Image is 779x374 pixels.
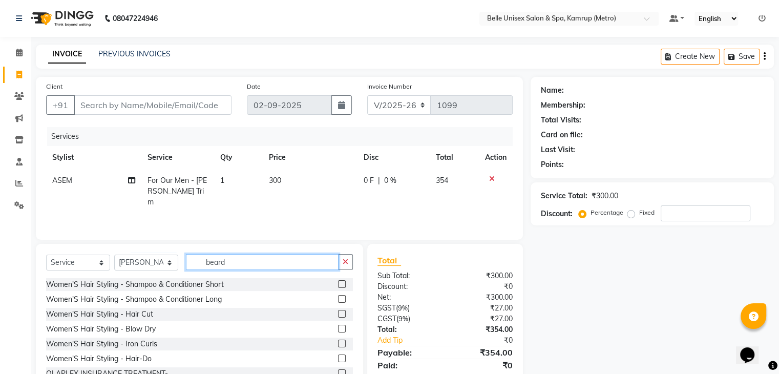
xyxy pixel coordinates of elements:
[370,314,445,324] div: ( )
[46,294,222,305] div: Women'S Hair Styling - Shampoo & Conditioner Long
[445,346,520,359] div: ₹354.00
[367,82,412,91] label: Invoice Number
[592,191,618,201] div: ₹300.00
[445,303,520,314] div: ₹27.00
[430,146,479,169] th: Total
[377,255,401,266] span: Total
[48,45,86,64] a: INVOICE
[46,95,75,115] button: +91
[148,176,207,206] span: For Our Men - [PERSON_NAME] Trim
[46,324,156,335] div: Women'S Hair Styling - Blow Dry
[370,346,445,359] div: Payable:
[186,254,339,270] input: Search or Scan
[364,175,374,186] span: 0 F
[357,146,430,169] th: Disc
[46,279,224,290] div: Women'S Hair Styling - Shampoo & Conditioner Short
[47,127,520,146] div: Services
[479,146,513,169] th: Action
[445,271,520,281] div: ₹300.00
[46,82,62,91] label: Client
[541,191,587,201] div: Service Total:
[541,85,564,96] div: Name:
[436,176,448,185] span: 354
[384,175,396,186] span: 0 %
[247,82,261,91] label: Date
[445,314,520,324] div: ₹27.00
[591,208,623,217] label: Percentage
[269,176,281,185] span: 300
[46,354,152,364] div: Women'S Hair Styling - Hair-Do
[214,146,263,169] th: Qty
[46,339,157,349] div: Women'S Hair Styling - Iron Curls
[541,130,583,140] div: Card on file:
[445,324,520,335] div: ₹354.00
[46,146,141,169] th: Stylist
[26,4,96,33] img: logo
[141,146,214,169] th: Service
[445,292,520,303] div: ₹300.00
[445,359,520,371] div: ₹0
[445,281,520,292] div: ₹0
[220,176,224,185] span: 1
[370,303,445,314] div: ( )
[52,176,72,185] span: ASEM
[74,95,231,115] input: Search by Name/Mobile/Email/Code
[541,100,585,111] div: Membership:
[377,314,396,323] span: CGST
[370,281,445,292] div: Discount:
[541,115,581,126] div: Total Visits:
[370,292,445,303] div: Net:
[370,324,445,335] div: Total:
[661,49,720,65] button: Create New
[541,159,564,170] div: Points:
[370,271,445,281] div: Sub Total:
[724,49,760,65] button: Save
[378,175,380,186] span: |
[541,209,573,219] div: Discount:
[377,303,396,313] span: SGST
[736,333,769,364] iframe: chat widget
[370,335,457,346] a: Add Tip
[370,359,445,371] div: Paid:
[639,208,655,217] label: Fixed
[541,144,575,155] div: Last Visit:
[457,335,520,346] div: ₹0
[46,309,153,320] div: Women'S Hair Styling - Hair Cut
[398,304,408,312] span: 9%
[263,146,357,169] th: Price
[98,49,171,58] a: PREVIOUS INVOICES
[398,315,408,323] span: 9%
[113,4,158,33] b: 08047224946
